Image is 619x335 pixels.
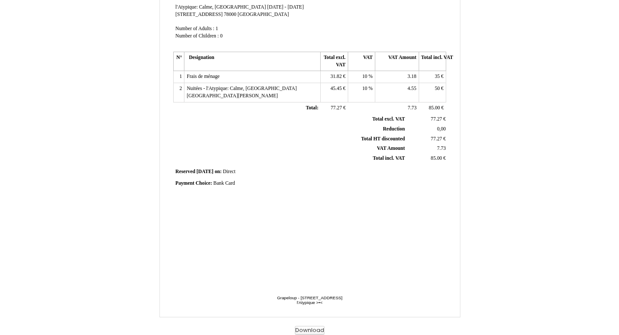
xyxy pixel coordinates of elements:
[348,83,375,102] td: %
[431,136,442,142] span: 77.27
[174,52,184,71] th: N°
[375,52,419,71] th: VAT Amount
[407,134,447,144] td: €
[224,12,236,17] span: 78000
[321,83,348,102] td: €
[220,33,223,39] span: 0
[377,146,405,151] span: VAT Amount
[431,155,442,161] span: 85.00
[295,326,325,335] button: Download
[213,180,235,186] span: Bank Card
[437,146,446,151] span: 7.73
[348,52,375,71] th: VAT
[187,74,220,79] span: Frais de ménage
[175,12,223,17] span: [STREET_ADDRESS]
[372,116,405,122] span: Total excl. VAT
[408,105,417,111] span: 7.73
[175,33,219,39] span: Number of Children :
[306,105,318,111] span: Total:
[331,105,342,111] span: 77.27
[175,169,195,174] span: Reserved
[238,12,289,17] span: [GEOGRAPHIC_DATA]
[362,74,368,79] span: 10
[383,126,405,132] span: Reduction
[187,86,297,99] span: Nuitées - l'Atypique: Calme, [GEOGRAPHIC_DATA] [GEOGRAPHIC_DATA][PERSON_NAME]
[361,136,405,142] span: Total HT discounted
[373,155,405,161] span: Total incl. VAT
[408,86,416,91] span: 4.55
[184,52,321,71] th: Designation
[419,71,446,83] td: €
[348,71,375,83] td: %
[435,74,440,79] span: 35
[362,86,368,91] span: 10
[321,71,348,83] td: €
[215,169,221,174] span: on:
[321,52,348,71] th: Total excl. VAT
[407,154,447,164] td: €
[437,126,446,132] span: 0,00
[267,4,304,10] span: [DATE] - [DATE]
[429,105,440,111] span: 85.00
[175,26,215,31] span: Number of Adults :
[216,26,218,31] span: 1
[331,86,342,91] span: 45.45
[431,116,442,122] span: 77.27
[277,295,342,300] span: Grapeloup - [STREET_ADDRESS]
[419,102,446,114] td: €
[175,180,212,186] span: Payment Choice:
[407,115,447,124] td: €
[419,52,446,71] th: Total incl. VAT
[174,71,184,83] td: 1
[408,74,416,79] span: 3.18
[223,169,236,174] span: Direct
[321,102,348,114] td: €
[331,74,342,79] span: 31.82
[297,300,322,305] span: l'Atypique >•<
[175,4,266,10] span: l'Atypique: Calme, [GEOGRAPHIC_DATA]
[196,169,213,174] span: [DATE]
[419,83,446,102] td: €
[435,86,440,91] span: 50
[174,83,184,102] td: 2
